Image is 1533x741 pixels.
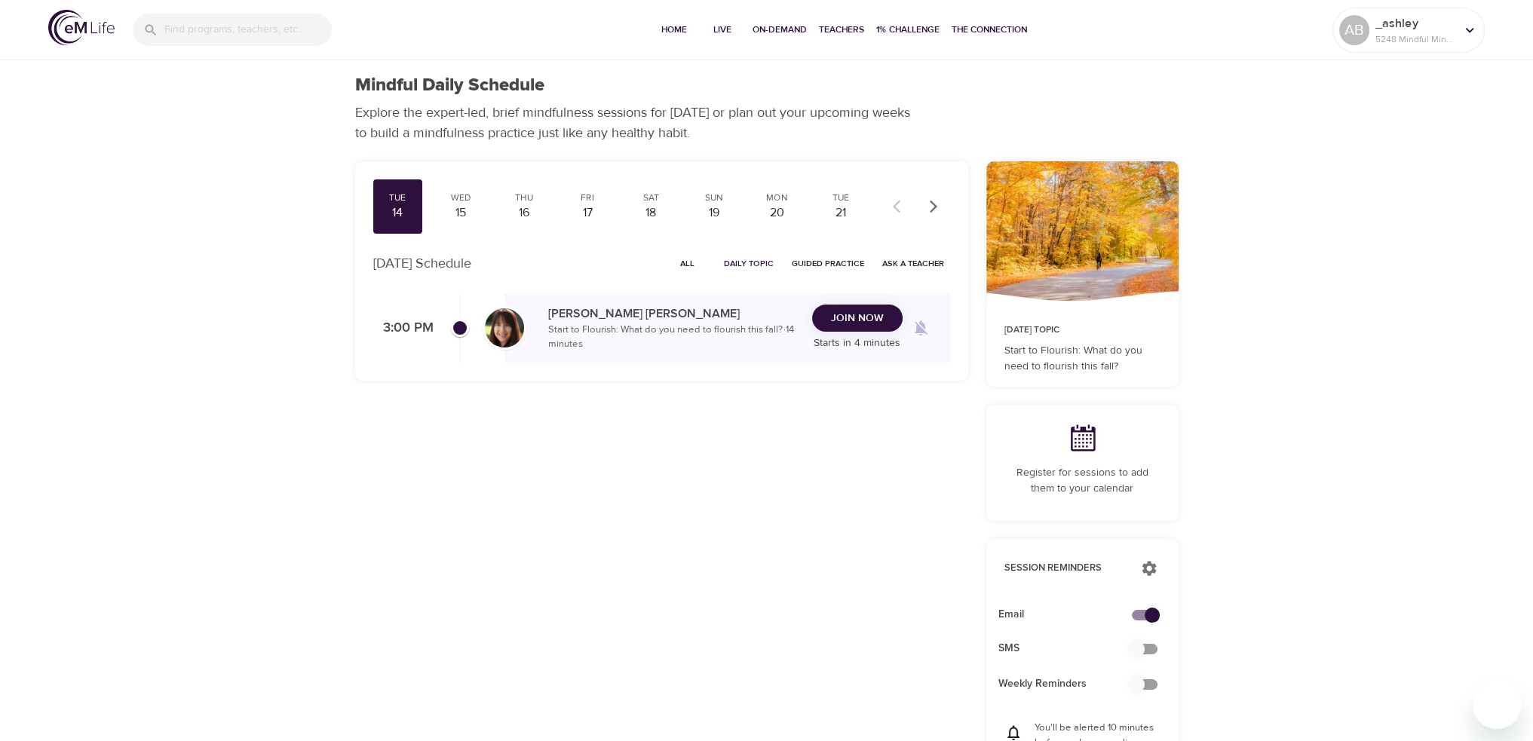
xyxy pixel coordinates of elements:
[831,309,884,328] span: Join Now
[819,22,864,38] span: Teachers
[882,256,944,271] span: Ask a Teacher
[695,191,733,204] div: Sun
[442,204,480,222] div: 15
[1004,465,1160,497] p: Register for sessions to add them to your calendar
[903,310,939,346] span: Remind me when a class goes live every Tuesday at 3:00 PM
[548,323,800,352] p: Start to Flourish: What do you need to flourish this fall? · 14 minutes
[632,191,670,204] div: Sat
[505,191,543,204] div: Thu
[48,10,115,45] img: logo
[822,204,860,222] div: 21
[355,103,921,143] p: Explore the expert-led, brief mindfulness sessions for [DATE] or plan out your upcoming weeks to ...
[1004,561,1126,576] p: Session Reminders
[822,191,860,204] div: Tue
[876,22,940,38] span: 1% Challenge
[1375,32,1455,46] p: 5248 Mindful Minutes
[998,641,1142,657] span: SMS
[718,252,780,275] button: Daily Topic
[812,335,903,351] p: Starts in 4 minutes
[876,252,950,275] button: Ask a Teacher
[379,204,417,222] div: 14
[759,191,796,204] div: Mon
[1473,681,1521,729] iframe: Button to launch messaging window
[569,191,606,204] div: Fri
[792,256,864,271] span: Guided Practice
[442,191,480,204] div: Wed
[998,607,1142,623] span: Email
[753,22,807,38] span: On-Demand
[786,252,870,275] button: Guided Practice
[1004,343,1160,375] p: Start to Flourish: What do you need to flourish this fall?
[373,253,471,274] p: [DATE] Schedule
[632,204,670,222] div: 18
[1339,15,1369,45] div: AB
[379,191,417,204] div: Tue
[505,204,543,222] div: 16
[952,22,1027,38] span: The Connection
[695,204,733,222] div: 19
[164,14,332,46] input: Find programs, teachers, etc...
[670,256,706,271] span: All
[548,305,800,323] p: [PERSON_NAME] [PERSON_NAME]
[759,204,796,222] div: 20
[998,676,1142,692] span: Weekly Reminders
[355,75,544,96] h1: Mindful Daily Schedule
[569,204,606,222] div: 17
[1375,14,1455,32] p: _ashley
[485,308,524,348] img: Andrea_Lieberstein-min.jpg
[704,22,740,38] span: Live
[724,256,774,271] span: Daily Topic
[656,22,692,38] span: Home
[373,318,434,338] p: 3:00 PM
[1004,323,1160,337] p: [DATE] Topic
[812,305,903,332] button: Join Now
[664,252,712,275] button: All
